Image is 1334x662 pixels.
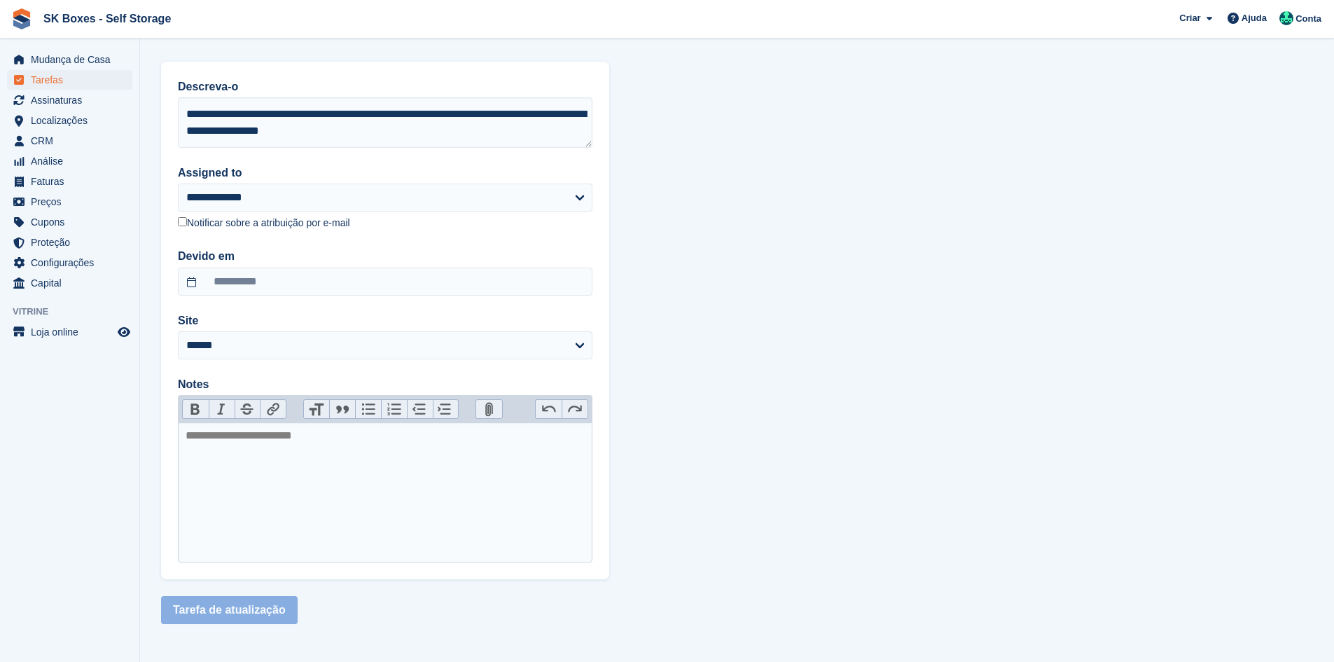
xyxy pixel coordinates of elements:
[178,217,187,226] input: Notificar sobre a atribuição por e-mail
[1179,11,1200,25] span: Criar
[31,322,115,342] span: Loja online
[7,151,132,171] a: menu
[7,131,132,151] a: menu
[329,400,355,418] button: Quote
[38,7,176,30] a: SK Boxes - Self Storage
[381,400,407,418] button: Numbers
[11,8,32,29] img: stora-icon-8386f47178a22dfd0bd8f6a31ec36ba5ce8667c1dd55bd0f319d3a0aa187defe.svg
[209,400,235,418] button: Italic
[31,192,115,212] span: Preços
[178,376,592,393] label: Notes
[1279,11,1293,25] img: Cláudio Borges
[178,248,592,265] label: Devido em
[31,212,115,232] span: Cupons
[178,165,592,181] label: Assigned to
[116,324,132,340] a: Loja de pré-visualização
[476,400,502,418] button: Attach Files
[7,233,132,252] a: menu
[31,273,115,293] span: Capital
[31,233,115,252] span: Proteção
[7,111,132,130] a: menu
[7,273,132,293] a: menu
[31,172,115,191] span: Faturas
[7,253,132,273] a: menu
[31,50,115,69] span: Mudança de Casa
[355,400,381,418] button: Bullets
[7,212,132,232] a: menu
[7,172,132,191] a: menu
[7,50,132,69] a: menu
[7,192,132,212] a: menu
[433,400,459,418] button: Increase Level
[7,322,132,342] a: menu
[178,312,592,329] label: Site
[13,305,139,319] span: Vitrine
[562,400,588,418] button: Redo
[31,111,115,130] span: Localizações
[7,90,132,110] a: menu
[31,253,115,273] span: Configurações
[304,400,330,418] button: Heading
[178,217,350,230] label: Notificar sobre a atribuição por e-mail
[31,151,115,171] span: Análise
[1295,12,1321,26] span: Conta
[407,400,433,418] button: Decrease Level
[235,400,260,418] button: Strikethrough
[7,70,132,90] a: menu
[260,400,286,418] button: Link
[536,400,562,418] button: Undo
[31,131,115,151] span: CRM
[183,400,209,418] button: Bold
[161,596,298,624] button: Tarefa de atualização
[31,90,115,110] span: Assinaturas
[178,78,592,95] label: Descreva-o
[1242,11,1267,25] span: Ajuda
[31,70,115,90] span: Tarefas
